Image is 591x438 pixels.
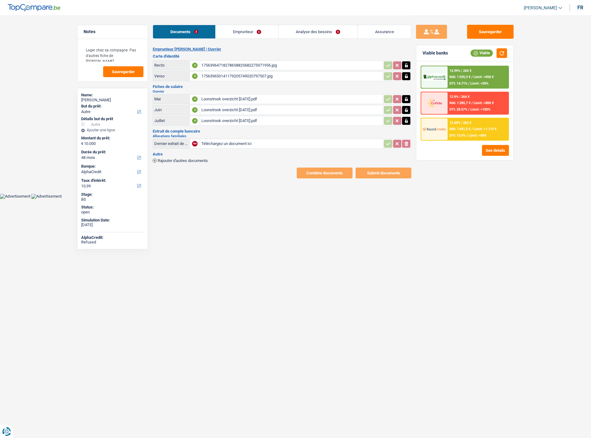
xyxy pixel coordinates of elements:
[153,159,208,163] button: Rajouter d'autres documents
[31,194,62,199] img: Advertisement
[192,118,198,124] div: A
[201,72,382,81] div: 175639650141179205749020797507.jpg
[81,210,144,215] div: open
[467,25,514,39] button: Sauvegarder
[154,118,188,123] div: Juillet
[112,70,135,74] span: Sauvegarder
[81,136,143,141] label: Montant du prêt:
[81,178,143,183] label: Taux d'intérêt:
[154,63,188,68] div: Recto
[81,235,144,240] div: AlphaCredit:
[81,141,83,146] span: €
[471,75,473,79] span: /
[524,5,557,11] span: [PERSON_NAME]
[423,97,446,109] img: Cofidis
[466,134,468,138] span: /
[577,5,583,11] div: fr
[81,205,144,210] div: Status:
[201,105,382,115] div: Loonstrook overzicht [DATE].pdf
[201,116,382,125] div: Loonstrook overzicht [DATE].pdf
[81,197,144,202] div: BS
[449,95,470,99] div: 12.9% | 264 €
[423,74,446,81] img: AlphaCredit
[153,134,411,138] h2: Allocations familiales
[422,50,448,56] div: Viable banks
[468,107,470,112] span: /
[153,54,411,58] h3: Carte d'identité
[449,101,471,105] span: NAI: 1 285,7 €
[201,94,382,104] div: Loonstrook overzicht [DATE].pdf
[81,116,144,121] div: Détails but du prêt
[474,101,494,105] span: Limit: >800 €
[449,107,467,112] span: DTI: 28.57%
[297,168,352,178] button: Combine documents
[469,134,487,138] span: Limit: <60%
[84,29,142,34] h5: Notes
[449,121,471,125] div: 12.49% | 262 €
[8,4,60,11] img: TopCompare Logo
[449,127,471,131] span: NAI: 1 681,5 €
[201,61,382,70] div: 17563964718278658825682275971956.jpg
[474,75,494,79] span: Limit: >850 €
[81,128,144,132] div: Ajouter une ligne
[471,50,493,56] div: Viable
[192,141,198,147] div: NA
[358,25,411,38] a: Assurance
[81,164,143,169] label: Banque:
[471,81,488,85] span: Limit: <50%
[153,152,411,156] h3: Autre
[449,134,466,138] span: DTI: 13.5%
[356,168,411,178] button: Submit documents
[103,66,143,77] button: Sauvegarder
[471,127,473,131] span: /
[153,129,411,133] h3: Extrait de compte bancaire
[81,93,144,98] div: Name:
[81,222,144,227] div: [DATE]
[153,90,411,93] h2: Ouvrier
[423,123,446,135] img: Record Credits
[449,69,471,73] div: 12.99% | 265 €
[474,127,497,131] span: Limit: >1.113 €
[192,96,198,102] div: A
[153,47,411,52] h2: Emprunteur [PERSON_NAME] | Ouvrier
[192,63,198,68] div: A
[449,81,467,85] span: DTI: 14.71%
[81,240,144,245] div: Refused
[81,98,144,103] div: [PERSON_NAME]
[154,107,188,112] div: Juin
[81,150,143,155] label: Durée du prêt:
[153,25,215,38] a: Documents
[154,74,188,78] div: Verso
[192,73,198,79] div: A
[81,192,144,197] div: Stage:
[158,159,208,163] span: Rajouter d'autres documents
[482,145,509,156] button: See details
[468,81,470,85] span: /
[81,104,143,109] label: But du prêt:
[449,75,471,79] span: NAI: 1 535,3 €
[81,218,144,223] div: Simulation Date:
[519,3,562,13] a: [PERSON_NAME]
[154,141,188,146] div: Dernier extrait de compte pour vos allocations familiales
[471,101,473,105] span: /
[216,25,278,38] a: Emprunteur
[279,25,357,38] a: Analyse des besoins
[154,97,188,101] div: Mai
[153,85,411,89] h3: Fiches de salaire
[192,107,198,113] div: A
[471,107,490,112] span: Limit: <100%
